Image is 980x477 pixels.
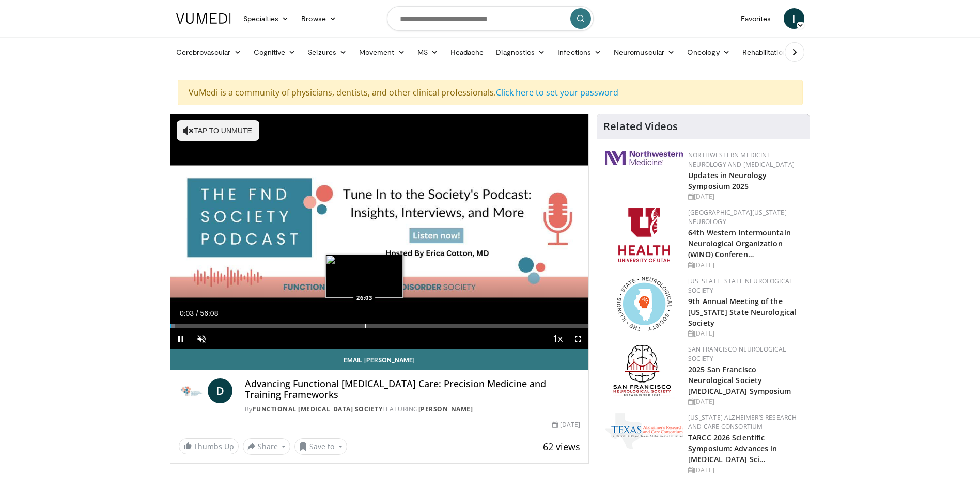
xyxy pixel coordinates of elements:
[444,42,490,62] a: Headache
[295,8,343,29] a: Browse
[237,8,295,29] a: Specialties
[551,42,608,62] a: Infections
[387,6,594,31] input: Search topics, interventions
[191,328,212,349] button: Unmute
[688,277,792,295] a: [US_STATE] State Neurological Society
[618,208,670,262] img: f6362829-b0a3-407d-a044-59546adfd345.png.150x105_q85_autocrop_double_scale_upscale_version-0.2.png
[170,349,589,370] a: Email [PERSON_NAME]
[688,228,791,259] a: 64th Western Intermountain Neurological Organization (WINO) Conferen…
[418,405,473,414] a: [PERSON_NAME]
[688,192,801,201] div: [DATE]
[736,42,793,62] a: Rehabilitation
[603,120,678,133] h4: Related Videos
[605,151,683,165] img: 2a462fb6-9365-492a-ac79-3166a6f924d8.png.150x105_q85_autocrop_double_scale_upscale_version-0.2.jpg
[688,296,796,328] a: 9th Annual Meeting of the [US_STATE] State Neurological Society
[245,405,581,414] div: By FEATURING
[208,378,232,403] a: D
[543,440,580,453] span: 62 views
[325,255,403,298] img: image.jpeg
[605,413,683,449] img: c78a2266-bcdd-4805-b1c2-ade407285ecb.png.150x105_q85_autocrop_double_scale_upscale_version-0.2.png
[170,42,247,62] a: Cerebrovascular
[617,277,672,331] img: 71a8b48c-8850-4916-bbdd-e2f3ccf11ef9.png.150x105_q85_autocrop_double_scale_upscale_version-0.2.png
[200,309,218,317] span: 56:08
[568,328,588,349] button: Fullscreen
[547,328,568,349] button: Playback Rate
[176,13,231,24] img: VuMedi Logo
[688,364,791,396] a: 2025 San Francisco Neurological Society [MEDICAL_DATA] Symposium
[490,42,551,62] a: Diagnostics
[170,328,191,349] button: Pause
[688,413,797,431] a: [US_STATE] Alzheimer’s Research and Care Consortium
[688,345,786,363] a: San Francisco Neurological Society
[180,309,194,317] span: 0:03
[170,324,589,328] div: Progress Bar
[196,309,198,317] span: /
[613,345,675,399] img: ad8adf1f-d405-434e-aebe-ebf7635c9b5d.png.150x105_q85_autocrop_double_scale_upscale_version-0.2.png
[688,466,801,475] div: [DATE]
[411,42,444,62] a: MS
[353,42,411,62] a: Movement
[245,378,581,401] h4: Advancing Functional [MEDICAL_DATA] Care: Precision Medicine and Training Frameworks
[253,405,383,414] a: Functional [MEDICAL_DATA] Society
[294,438,347,455] button: Save to
[688,397,801,406] div: [DATE]
[688,329,801,338] div: [DATE]
[247,42,302,62] a: Cognitive
[735,8,777,29] a: Favorites
[302,42,353,62] a: Seizures
[784,8,804,29] a: I
[177,120,259,141] button: Tap to unmute
[688,261,801,270] div: [DATE]
[243,438,291,455] button: Share
[552,420,580,430] div: [DATE]
[688,170,767,191] a: Updates in Neurology Symposium 2025
[681,42,736,62] a: Oncology
[179,438,239,454] a: Thumbs Up
[496,87,618,98] a: Click here to set your password
[688,433,777,464] a: TARCC 2026 Scientific Symposium: Advances in [MEDICAL_DATA] Sci…
[178,79,803,105] div: VuMedi is a community of physicians, dentists, and other clinical professionals.
[179,378,204,403] img: Functional Neurological Disorder Society
[608,42,681,62] a: Neuromuscular
[688,151,795,169] a: Northwestern Medicine Neurology and [MEDICAL_DATA]
[170,114,589,349] video-js: Video Player
[688,208,787,226] a: [GEOGRAPHIC_DATA][US_STATE] Neurology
